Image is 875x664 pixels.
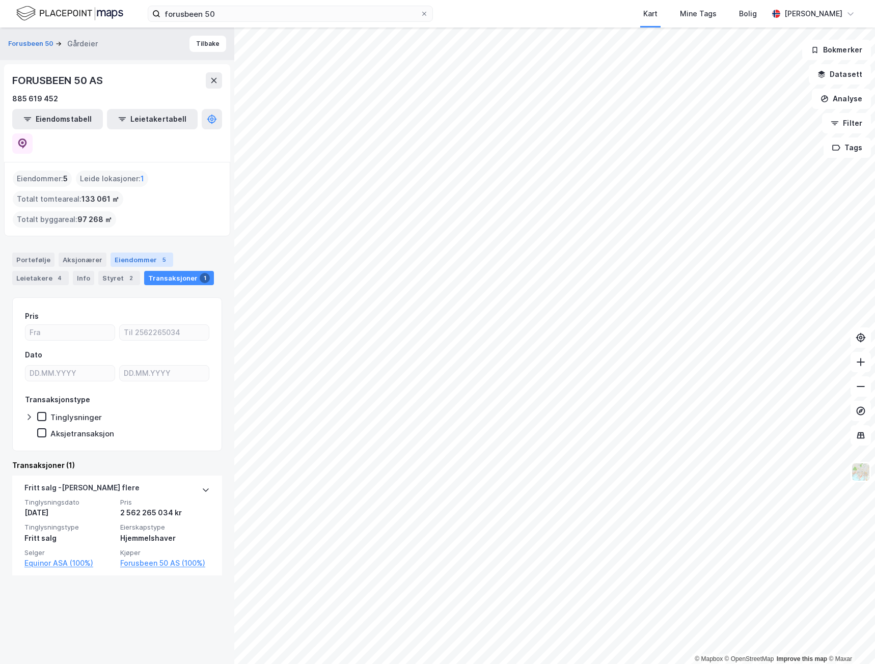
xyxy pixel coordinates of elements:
[63,173,68,185] span: 5
[680,8,717,20] div: Mine Tags
[77,213,112,226] span: 97 268 ㎡
[120,557,210,569] a: Forusbeen 50 AS (100%)
[141,173,144,185] span: 1
[126,273,136,283] div: 2
[24,498,114,507] span: Tinglysningsdato
[725,655,774,662] a: OpenStreetMap
[13,171,72,187] div: Eiendommer :
[784,8,842,20] div: [PERSON_NAME]
[200,273,210,283] div: 1
[120,325,209,340] input: Til 2562265034
[822,113,871,133] button: Filter
[24,507,114,519] div: [DATE]
[824,137,871,158] button: Tags
[144,271,214,285] div: Transaksjoner
[24,523,114,532] span: Tinglysningstype
[12,253,54,267] div: Portefølje
[739,8,757,20] div: Bolig
[189,36,226,52] button: Tilbake
[802,40,871,60] button: Bokmerker
[76,171,148,187] div: Leide lokasjoner :
[24,482,140,498] div: Fritt salg - [PERSON_NAME] flere
[50,429,114,438] div: Aksjetransaksjon
[16,5,123,22] img: logo.f888ab2527a4732fd821a326f86c7f29.svg
[12,109,103,129] button: Eiendomstabell
[12,72,105,89] div: FORUSBEEN 50 AS
[120,548,210,557] span: Kjøper
[12,459,222,472] div: Transaksjoner (1)
[8,39,56,49] button: Forusbeen 50
[107,109,198,129] button: Leietakertabell
[54,273,65,283] div: 4
[111,253,173,267] div: Eiendommer
[73,271,94,285] div: Info
[98,271,140,285] div: Styret
[120,366,209,381] input: DD.MM.YYYY
[120,498,210,507] span: Pris
[160,6,420,21] input: Søk på adresse, matrikkel, gårdeiere, leietakere eller personer
[24,557,114,569] a: Equinor ASA (100%)
[695,655,723,662] a: Mapbox
[12,93,58,105] div: 885 619 452
[12,271,69,285] div: Leietakere
[120,532,210,544] div: Hjemmelshaver
[643,8,658,20] div: Kart
[25,325,115,340] input: Fra
[25,394,90,406] div: Transaksjonstype
[25,349,42,361] div: Dato
[25,310,39,322] div: Pris
[851,462,870,482] img: Z
[67,38,98,50] div: Gårdeier
[120,523,210,532] span: Eierskapstype
[50,412,102,422] div: Tinglysninger
[13,191,123,207] div: Totalt tomteareal :
[59,253,106,267] div: Aksjonærer
[812,89,871,109] button: Analyse
[159,255,169,265] div: 5
[24,548,114,557] span: Selger
[824,615,875,664] iframe: Chat Widget
[13,211,116,228] div: Totalt byggareal :
[81,193,119,205] span: 133 061 ㎡
[25,366,115,381] input: DD.MM.YYYY
[24,532,114,544] div: Fritt salg
[809,64,871,85] button: Datasett
[120,507,210,519] div: 2 562 265 034 kr
[777,655,827,662] a: Improve this map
